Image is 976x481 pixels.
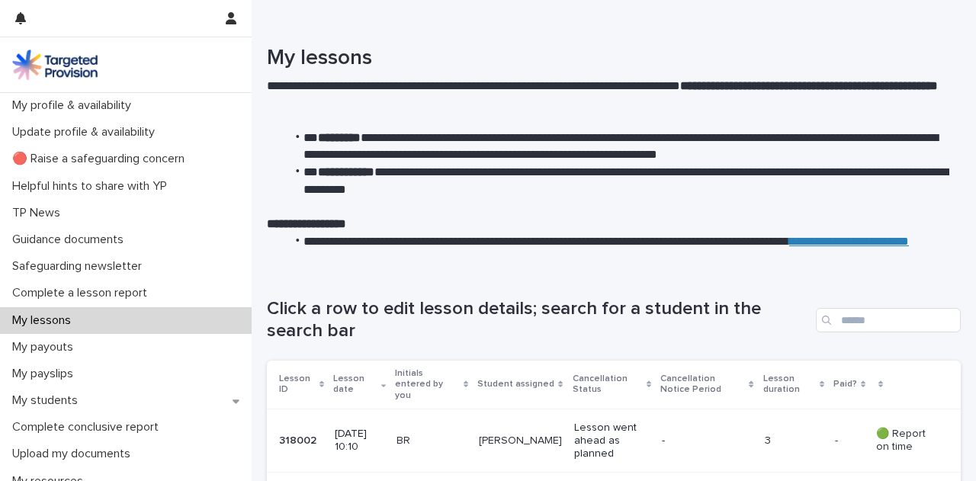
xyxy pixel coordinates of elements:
[6,340,85,354] p: My payouts
[6,206,72,220] p: TP News
[12,50,98,80] img: M5nRWzHhSzIhMunXDL62
[477,376,554,393] p: Student assigned
[6,179,179,194] p: Helpful hints to share with YP
[573,370,643,399] p: Cancellation Status
[6,259,154,274] p: Safeguarding newsletter
[279,431,319,447] p: 318002
[279,370,316,399] p: Lesson ID
[267,298,810,342] h1: Click a row to edit lesson details; search for a student in the search bar
[835,431,841,447] p: -
[6,152,197,166] p: 🔴 Raise a safeguarding concern
[6,367,85,381] p: My payslips
[267,46,949,72] h1: My lessons
[574,422,650,460] p: Lesson went ahead as planned
[876,428,936,454] p: 🟢 Report on time
[833,376,857,393] p: Paid?
[6,393,90,408] p: My students
[660,370,745,399] p: Cancellation Notice Period
[6,420,171,435] p: Complete conclusive report
[267,409,961,473] tr: 318002318002 [DATE] 10:10BR[PERSON_NAME]Lesson went ahead as planned-3-- 🟢 Report on time
[6,447,143,461] p: Upload my documents
[395,365,460,404] p: Initials entered by you
[396,435,467,447] p: BR
[6,313,83,328] p: My lessons
[6,232,136,247] p: Guidance documents
[335,428,384,454] p: [DATE] 10:10
[479,435,562,447] p: [PERSON_NAME]
[6,98,143,113] p: My profile & availability
[765,435,823,447] p: 3
[6,286,159,300] p: Complete a lesson report
[333,370,377,399] p: Lesson date
[6,125,167,139] p: Update profile & availability
[662,435,746,447] p: -
[816,308,961,332] input: Search
[763,370,816,399] p: Lesson duration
